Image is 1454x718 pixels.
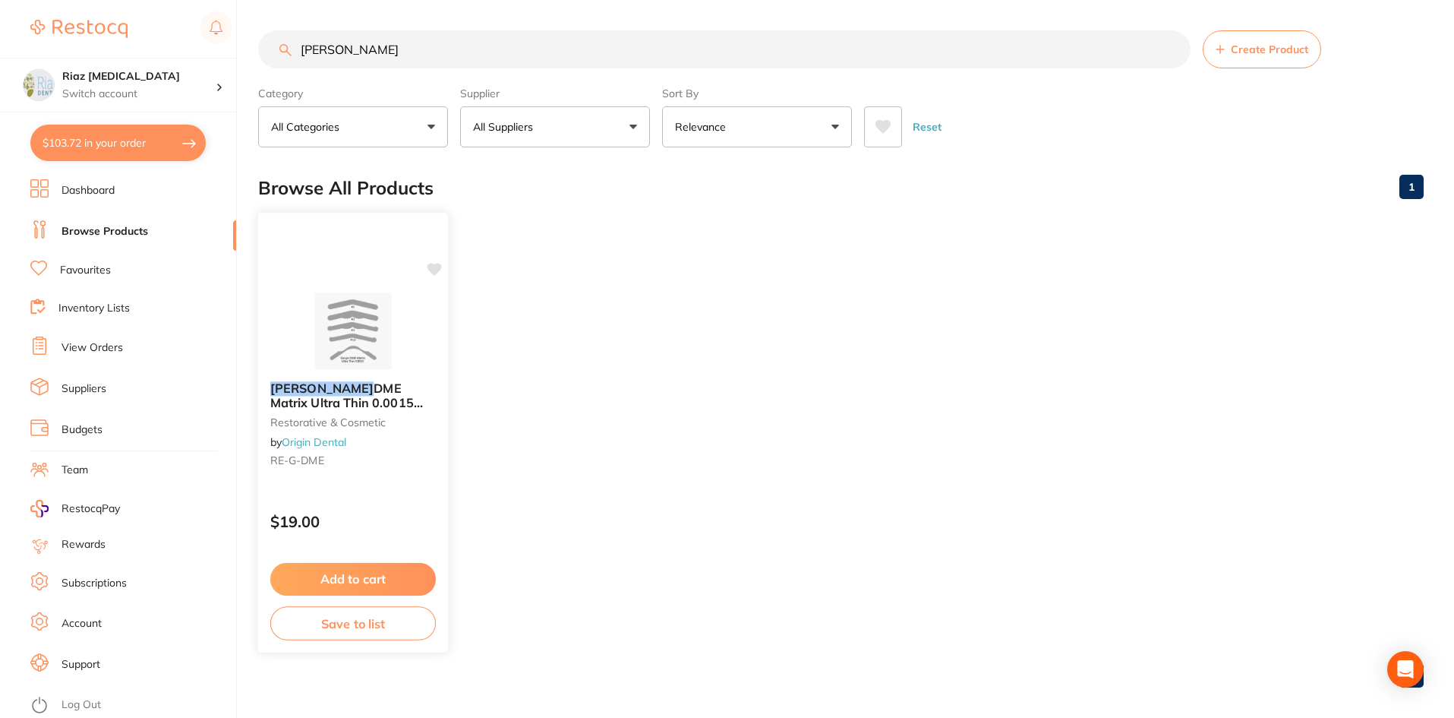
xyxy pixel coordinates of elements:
[460,87,650,100] label: Supplier
[62,616,102,631] a: Account
[62,224,148,239] a: Browse Products
[271,119,345,134] p: All Categories
[258,30,1191,68] input: Search Products
[62,697,101,713] a: Log Out
[270,381,423,424] span: DME Matrix Ultra Thin 0.0015 (144pcs/bag)
[62,87,216,102] p: Switch account
[675,119,732,134] p: Relevance
[1203,30,1321,68] button: Create Product
[62,576,127,591] a: Subscriptions
[58,301,130,316] a: Inventory Lists
[282,435,346,449] a: Origin Dental
[270,454,324,467] span: RE-G-DME
[303,293,402,369] img: Gergis DME Matrix Ultra Thin 0.0015 (144pcs/bag)
[270,563,436,596] button: Add to cart
[62,183,115,198] a: Dashboard
[30,125,206,161] button: $103.72 in your order
[1231,43,1308,55] span: Create Product
[473,119,539,134] p: All Suppliers
[30,20,128,38] img: Restocq Logo
[662,106,852,147] button: Relevance
[270,606,436,641] button: Save to list
[30,11,128,46] a: Restocq Logo
[1387,651,1424,688] div: Open Intercom Messenger
[62,657,100,672] a: Support
[62,381,106,397] a: Suppliers
[62,422,103,438] a: Budgets
[258,87,448,100] label: Category
[60,263,111,278] a: Favourites
[24,70,54,100] img: Riaz Dental Surgery
[270,381,374,396] em: [PERSON_NAME]
[30,500,120,517] a: RestocqPay
[62,69,216,84] h4: Riaz Dental Surgery
[1399,172,1424,202] a: 1
[460,106,650,147] button: All Suppliers
[908,106,946,147] button: Reset
[258,178,434,199] h2: Browse All Products
[270,435,346,449] span: by
[62,501,120,517] span: RestocqPay
[30,694,232,718] button: Log Out
[270,381,436,410] b: Gergis DME Matrix Ultra Thin 0.0015 (144pcs/bag)
[62,537,106,552] a: Rewards
[30,500,49,517] img: RestocqPay
[662,87,852,100] label: Sort By
[270,416,436,428] small: restorative & cosmetic
[62,463,88,478] a: Team
[270,513,436,530] p: $19.00
[258,106,448,147] button: All Categories
[62,340,123,356] a: View Orders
